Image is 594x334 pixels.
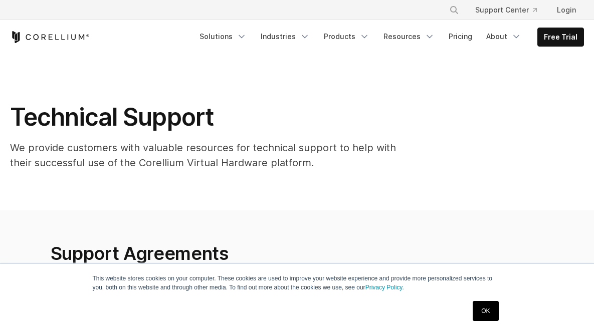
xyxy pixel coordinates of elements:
div: Navigation Menu [437,1,584,19]
a: Free Trial [538,28,583,46]
a: Corellium Home [10,31,90,43]
a: Login [549,1,584,19]
a: Privacy Policy. [365,284,404,291]
h2: Support Agreements [51,242,544,264]
a: Products [318,28,375,46]
a: Support Center [467,1,545,19]
h1: Technical Support [10,102,411,132]
p: This website stores cookies on your computer. These cookies are used to improve your website expe... [93,274,502,292]
a: Solutions [193,28,253,46]
a: About [480,28,527,46]
button: Search [445,1,463,19]
a: Pricing [443,28,478,46]
a: Industries [255,28,316,46]
p: We provide customers with valuable resources for technical support to help with their successful ... [10,140,411,170]
div: Navigation Menu [193,28,584,47]
a: Resources [377,28,441,46]
a: OK [473,301,498,321]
